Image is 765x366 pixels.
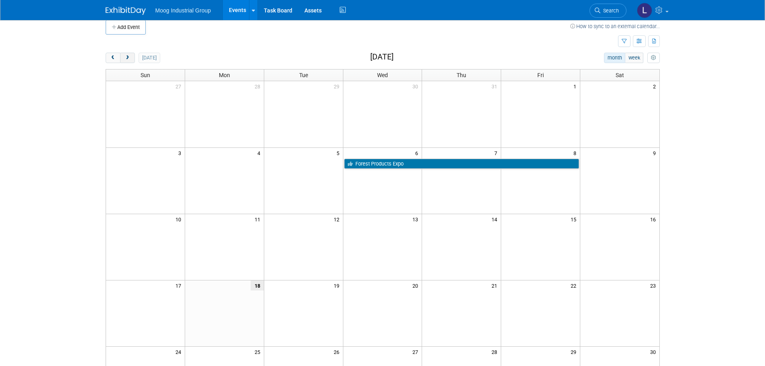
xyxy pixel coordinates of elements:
[344,159,579,169] a: Forest Products Expo
[649,280,659,290] span: 23
[412,81,422,91] span: 30
[647,53,659,63] button: myCustomButton
[491,214,501,224] span: 14
[139,53,160,63] button: [DATE]
[649,214,659,224] span: 16
[333,81,343,91] span: 29
[106,53,120,63] button: prev
[155,7,211,14] span: Moog Industrial Group
[120,53,135,63] button: next
[106,20,146,35] button: Add Event
[637,3,652,18] img: Laura Reilly
[651,55,656,61] i: Personalize Calendar
[175,81,185,91] span: 27
[177,148,185,158] span: 3
[254,81,264,91] span: 28
[616,72,624,78] span: Sat
[652,81,659,91] span: 2
[175,214,185,224] span: 10
[573,81,580,91] span: 1
[299,72,308,78] span: Tue
[175,280,185,290] span: 17
[254,214,264,224] span: 11
[491,280,501,290] span: 21
[370,53,394,61] h2: [DATE]
[573,148,580,158] span: 8
[141,72,150,78] span: Sun
[652,148,659,158] span: 9
[333,347,343,357] span: 26
[491,81,501,91] span: 31
[414,148,422,158] span: 6
[625,53,643,63] button: week
[257,148,264,158] span: 4
[570,214,580,224] span: 15
[219,72,230,78] span: Mon
[570,280,580,290] span: 22
[106,7,146,15] img: ExhibitDay
[412,280,422,290] span: 20
[336,148,343,158] span: 5
[491,347,501,357] span: 28
[251,280,264,290] span: 18
[537,72,544,78] span: Fri
[457,72,466,78] span: Thu
[333,280,343,290] span: 19
[494,148,501,158] span: 7
[254,347,264,357] span: 25
[377,72,388,78] span: Wed
[333,214,343,224] span: 12
[649,347,659,357] span: 30
[604,53,625,63] button: month
[412,214,422,224] span: 13
[570,347,580,357] span: 29
[600,8,619,14] span: Search
[412,347,422,357] span: 27
[590,4,626,18] a: Search
[175,347,185,357] span: 24
[570,23,660,29] a: How to sync to an external calendar...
